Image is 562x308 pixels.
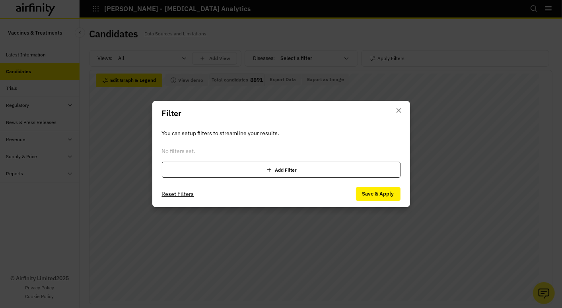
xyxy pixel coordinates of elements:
[152,101,410,126] header: Filter
[162,162,401,178] div: Add Filter
[162,147,401,155] div: No filters set.
[356,187,401,201] button: Save & Apply
[162,188,194,200] button: Reset Filters
[393,104,405,117] button: Close
[162,129,401,138] p: You can setup filters to streamline your results.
